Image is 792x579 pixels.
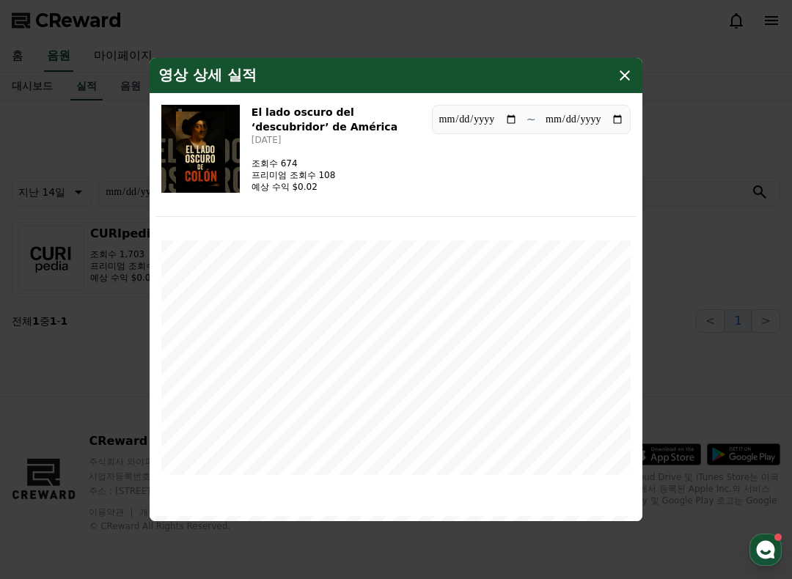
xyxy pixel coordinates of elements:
[527,111,536,128] p: ~
[252,134,420,146] p: [DATE]
[150,58,642,521] div: modal
[252,169,336,181] p: 프리미엄 조회수 108
[648,560,667,572] span: 설정
[265,538,527,575] a: 대화
[4,538,265,575] a: 홈
[252,181,336,193] p: 예상 수익 $0.02
[527,538,788,575] a: 설정
[386,561,406,573] span: 대화
[252,105,420,134] h3: El lado oscuro del ‘descubridor’ de América
[131,560,140,572] span: 홈
[161,105,240,193] img: El lado oscuro del ‘descubridor’ de América
[158,67,257,84] h4: 영상 상세 실적
[252,158,336,169] p: 조회수 674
